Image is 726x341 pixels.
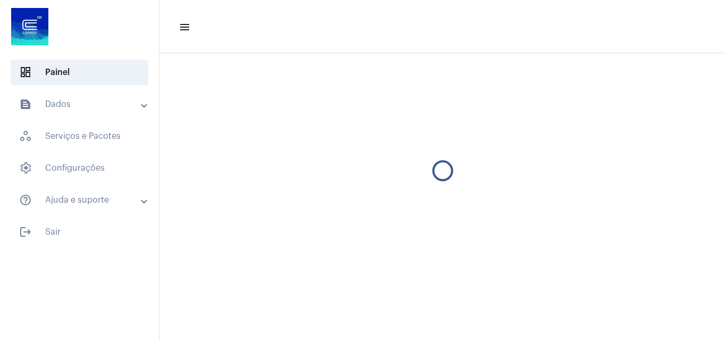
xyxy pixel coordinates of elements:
[19,66,32,79] span: sidenav icon
[179,21,189,34] mat-icon: sidenav icon
[6,187,159,213] mat-expansion-panel-header: sidenav iconAjuda e suporte
[9,5,51,48] img: d4669ae0-8c07-2337-4f67-34b0df7f5ae4.jpeg
[19,162,32,174] span: sidenav icon
[11,123,148,149] span: Serviços e Pacotes
[19,98,32,111] mat-icon: sidenav icon
[19,130,32,143] span: sidenav icon
[19,226,32,238] mat-icon: sidenav icon
[19,98,142,111] mat-panel-title: Dados
[11,60,148,85] span: Painel
[11,155,148,181] span: Configurações
[6,92,159,117] mat-expansion-panel-header: sidenav iconDados
[19,194,32,206] mat-icon: sidenav icon
[19,194,142,206] mat-panel-title: Ajuda e suporte
[11,219,148,245] span: Sair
